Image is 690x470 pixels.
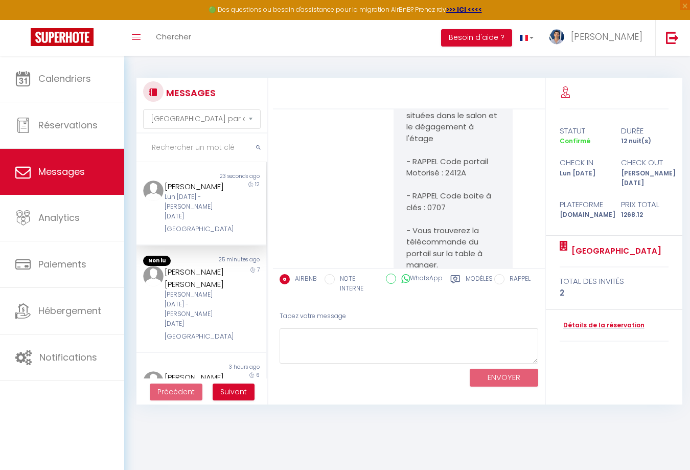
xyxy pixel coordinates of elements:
div: Lun [DATE] - [PERSON_NAME] [DATE] [165,192,227,221]
div: durée [614,125,676,137]
input: Rechercher un mot clé [136,133,267,162]
div: [GEOGRAPHIC_DATA] [165,224,227,234]
a: Détails de la réservation [560,321,645,330]
span: Suivant [220,387,247,397]
div: 1268.12 [614,210,676,220]
label: NOTE INTERNE [335,274,378,294]
span: Non lu [143,256,171,266]
img: ... [143,266,164,286]
span: 6 [256,371,260,379]
span: Confirmé [560,137,590,145]
div: 2 [560,287,669,299]
div: 23 seconds ago [201,172,266,181]
span: Hébergement [38,304,101,317]
button: Previous [150,384,202,401]
span: Calendriers [38,72,91,85]
div: Tapez votre message [280,304,538,329]
div: check in [553,156,614,169]
img: logout [666,31,679,44]
div: [DOMAIN_NAME] [553,210,614,220]
span: [PERSON_NAME] [571,30,642,43]
div: [PERSON_NAME] [DATE] [614,169,676,188]
div: 25 minutes ago [201,256,266,266]
span: Notifications [39,351,97,364]
span: Paiements [38,258,86,271]
img: ... [143,181,164,201]
div: statut [553,125,614,137]
span: 12 [255,181,260,188]
div: Prix total [614,198,676,211]
div: Plateforme [553,198,614,211]
a: ... [PERSON_NAME] [541,20,655,56]
h3: MESSAGES [164,81,216,104]
div: [PERSON_NAME] [165,371,227,384]
div: [PERSON_NAME] [PERSON_NAME] [165,266,227,290]
label: Modèles [466,274,493,295]
span: Précédent [157,387,195,397]
div: Lun [DATE] [553,169,614,188]
div: 3 hours ago [201,363,266,371]
button: Besoin d'aide ? [441,29,512,47]
span: Messages [38,165,85,178]
label: AIRBNB [290,274,317,285]
label: WhatsApp [396,274,443,285]
span: Analytics [38,211,80,224]
img: Super Booking [31,28,94,46]
a: Chercher [148,20,199,56]
button: ENVOYER [470,369,538,387]
button: Next [213,384,255,401]
div: check out [614,156,676,169]
div: [GEOGRAPHIC_DATA] [165,331,227,342]
div: [PERSON_NAME] [DATE] - [PERSON_NAME] [DATE] [165,290,227,328]
div: total des invités [560,275,669,287]
a: [GEOGRAPHIC_DATA] [568,245,661,257]
span: 7 [257,266,260,274]
span: Chercher [156,31,191,42]
a: >>> ICI <<<< [446,5,482,14]
div: 12 nuit(s) [614,137,676,146]
div: [PERSON_NAME] [165,181,227,193]
img: ... [549,29,564,44]
img: ... [143,371,164,392]
span: Réservations [38,119,98,131]
label: RAPPEL [504,274,531,285]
